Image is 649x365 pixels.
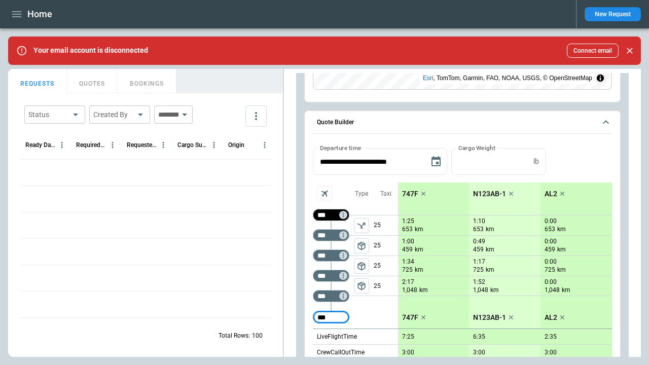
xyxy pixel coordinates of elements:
[402,238,414,245] p: 1:00
[473,349,485,356] p: 3:00
[402,286,417,295] p: 1,048
[356,261,367,271] span: package_2
[486,245,494,254] p: km
[354,259,369,274] button: left aligned
[545,245,555,254] p: 459
[562,286,570,295] p: km
[317,119,354,126] h6: Quote Builder
[354,238,369,253] span: Type of sector
[458,143,495,152] label: Cargo Weight
[473,190,506,198] p: N123AB-1
[415,266,423,274] p: km
[545,217,557,225] p: 0:00
[557,266,566,274] p: km
[33,46,148,55] p: Your email account is disconnected
[426,152,446,172] button: Choose date, selected date is Aug 20, 2025
[127,141,157,149] div: Requested Route
[402,278,414,286] p: 2:17
[356,241,367,251] span: package_2
[118,69,176,93] button: BOOKINGS
[545,313,557,322] p: AL2
[473,217,485,225] p: 1:10
[55,138,68,152] button: Ready Date & Time (UTC+03:00) column menu
[313,311,349,323] div: Too short
[313,229,349,241] div: Too short
[473,286,488,295] p: 1,048
[473,313,506,322] p: N123AB-1
[317,333,357,341] p: LiveFlightTime
[473,238,485,245] p: 0:49
[545,238,557,245] p: 0:00
[313,290,349,302] div: Too short
[545,333,557,341] p: 2:35
[402,245,413,254] p: 459
[594,72,606,84] summary: Toggle attribution
[545,286,560,295] p: 1,048
[533,157,539,166] p: lb
[8,69,67,93] button: REQUESTS
[313,270,349,282] div: Too short
[486,266,494,274] p: km
[374,215,398,235] p: 25
[473,333,485,341] p: 6:35
[402,349,414,356] p: 3:00
[415,225,423,234] p: km
[354,278,369,294] button: left aligned
[402,266,413,274] p: 725
[557,245,566,254] p: km
[313,249,349,262] div: Too short
[490,286,499,295] p: km
[402,190,418,198] p: 747F
[374,236,398,255] p: 25
[313,209,349,221] div: Not found
[157,138,170,152] button: Requested Route column menu
[402,333,414,341] p: 7:25
[252,332,263,340] p: 100
[245,105,267,127] button: more
[67,69,118,93] button: QUOTES
[106,138,119,152] button: Required Date & Time (UTC+03:00) column menu
[545,349,557,356] p: 3:00
[402,225,413,234] p: 653
[177,141,207,149] div: Cargo Summary
[28,109,69,120] div: Status
[402,258,414,266] p: 1:34
[354,218,369,233] span: Type of sector
[423,75,434,82] a: Esri
[25,141,55,149] div: Ready Date & Time (UTC+03:00)
[567,44,619,58] button: Connect email
[473,245,484,254] p: 459
[415,245,423,254] p: km
[355,190,368,198] p: Type
[402,313,418,322] p: 747F
[380,190,391,198] p: Taxi
[228,141,244,149] div: Origin
[27,8,52,20] h1: Home
[354,259,369,274] span: Type of sector
[356,281,367,291] span: package_2
[545,258,557,266] p: 0:00
[76,141,106,149] div: Required Date & Time (UTC+03:00)
[317,186,332,201] span: Aircraft selection
[486,225,494,234] p: km
[207,138,221,152] button: Cargo Summary column menu
[93,109,134,120] div: Created By
[423,73,592,83] div: , TomTom, Garmin, FAO, NOAA, USGS, © OpenStreetMap
[354,278,369,294] span: Type of sector
[585,7,641,21] button: New Request
[545,225,555,234] p: 653
[557,225,566,234] p: km
[473,278,485,286] p: 1:52
[313,111,612,134] button: Quote Builder
[623,40,637,62] div: dismiss
[320,143,362,152] label: Departure time
[623,44,637,58] button: Close
[473,258,485,266] p: 1:17
[317,348,365,357] p: CrewCallOutTime
[545,266,555,274] p: 725
[473,266,484,274] p: 725
[258,138,271,152] button: Origin column menu
[374,276,398,296] p: 25
[354,218,369,233] button: left aligned
[219,332,250,340] p: Total Rows:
